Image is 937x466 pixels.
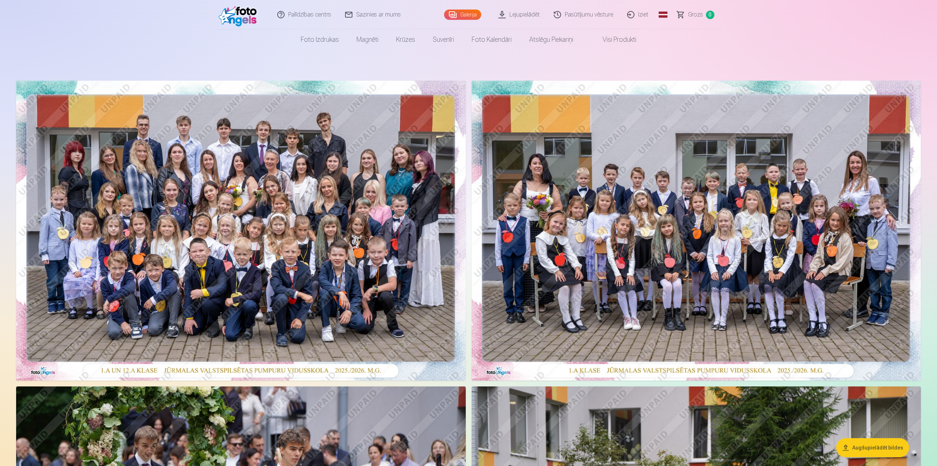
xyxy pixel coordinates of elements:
img: /fa3 [219,3,261,26]
span: 0 [706,11,714,19]
button: Augšupielādēt bildes [836,438,909,457]
a: Magnēti [348,29,387,50]
a: Suvenīri [424,29,463,50]
span: Grozs [688,10,703,19]
a: Atslēgu piekariņi [520,29,582,50]
a: Foto izdrukas [292,29,348,50]
a: Galerija [444,10,481,20]
a: Krūzes [387,29,424,50]
a: Foto kalendāri [463,29,520,50]
a: Visi produkti [582,29,645,50]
